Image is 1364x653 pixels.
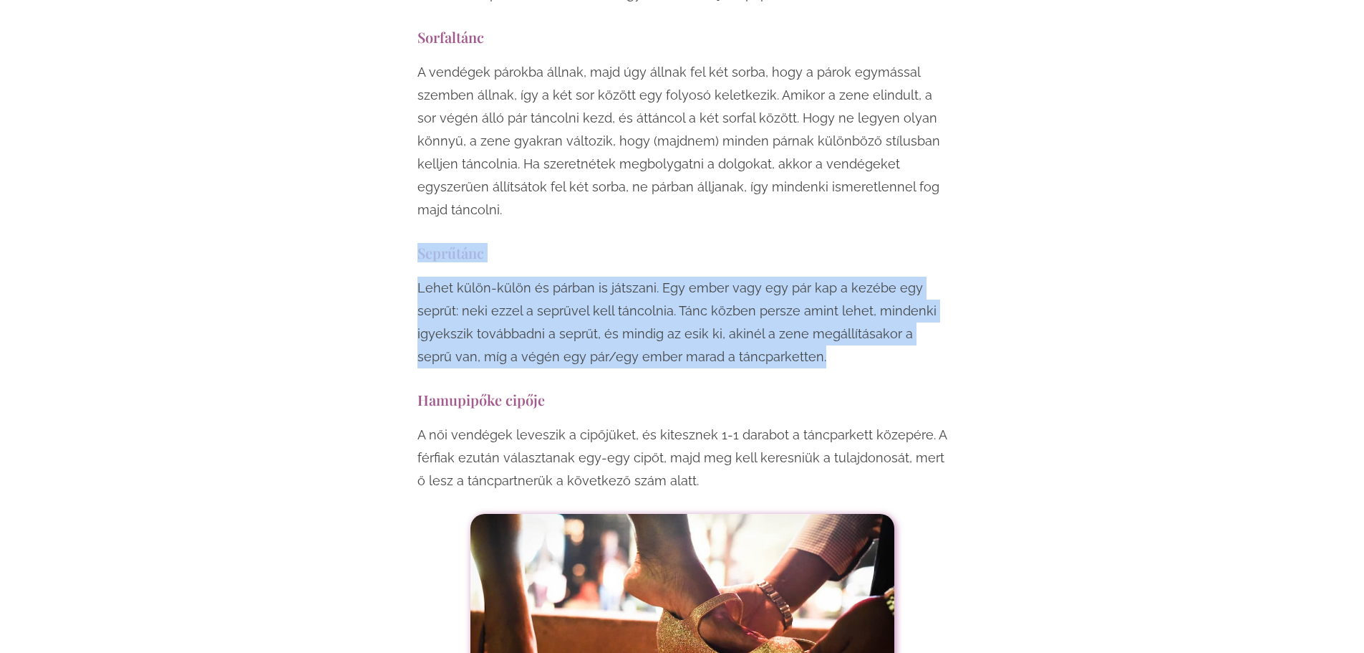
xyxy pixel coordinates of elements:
[417,390,947,409] h3: Hamupipőke cipője
[417,61,947,221] p: A vendégek párokba állnak, majd úgy állnak fel két sorba, hogy a párok egymással szemben állnak, ...
[417,424,947,492] p: A női vendégek leveszik a cipőjüket, és kitesznek 1-1 darabot a táncparkett közepére. A férfiak e...
[417,243,947,262] h3: Seprűtánc
[417,277,947,368] p: Lehet külön-külön és párban is játszani. Egy ember vagy egy pár kap a kezébe egy seprűt: neki ezz...
[417,27,947,47] h3: Sorfaltánc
